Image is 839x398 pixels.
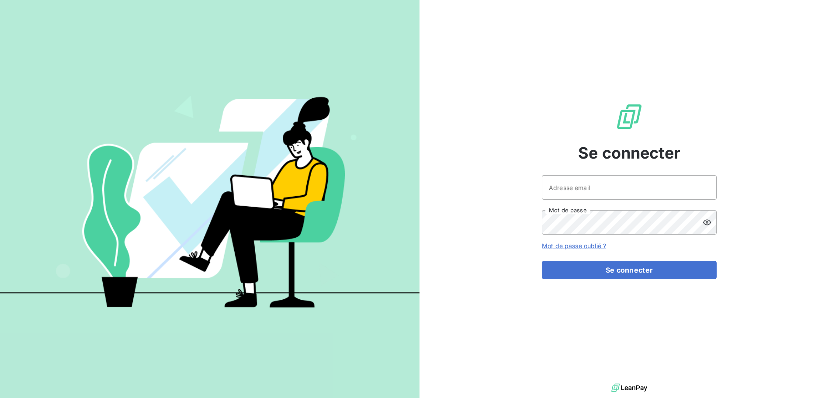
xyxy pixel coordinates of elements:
img: logo [611,381,647,395]
span: Se connecter [578,141,680,165]
button: Se connecter [542,261,717,279]
input: placeholder [542,175,717,200]
a: Mot de passe oublié ? [542,242,606,249]
img: Logo LeanPay [615,103,643,131]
